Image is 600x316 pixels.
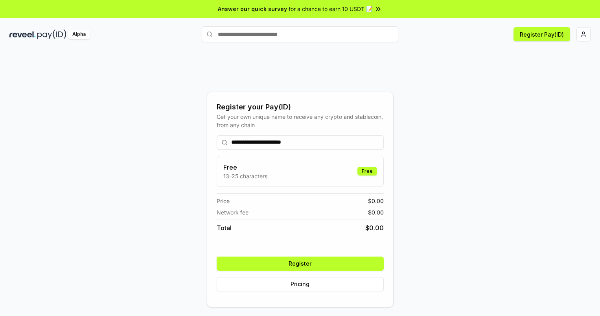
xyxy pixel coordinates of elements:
[223,172,267,180] p: 13-25 characters
[513,27,570,41] button: Register Pay(ID)
[9,30,36,39] img: reveel_dark
[218,5,287,13] span: Answer our quick survey
[368,197,384,205] span: $ 0.00
[365,223,384,233] span: $ 0.00
[368,208,384,216] span: $ 0.00
[217,197,230,205] span: Price
[217,223,232,233] span: Total
[289,5,373,13] span: for a chance to earn 10 USDT 📝
[37,30,66,39] img: pay_id
[223,163,267,172] h3: Free
[217,102,384,113] div: Register your Pay(ID)
[68,30,90,39] div: Alpha
[217,113,384,129] div: Get your own unique name to receive any crypto and stablecoin, from any chain
[217,208,248,216] span: Network fee
[217,257,384,271] button: Register
[217,277,384,291] button: Pricing
[357,167,377,176] div: Free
